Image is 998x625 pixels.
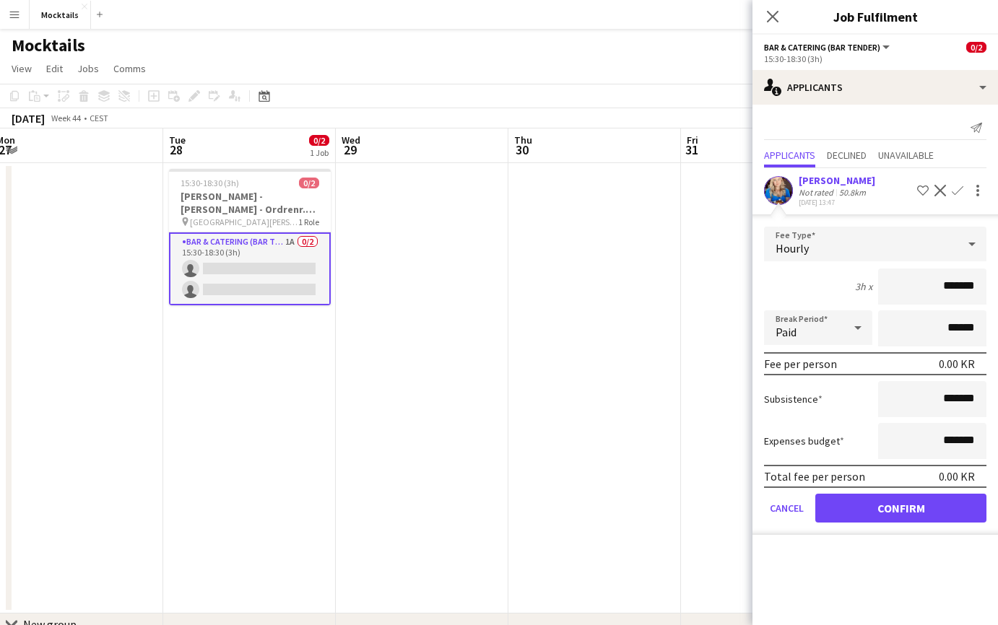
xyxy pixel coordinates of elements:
[90,113,108,123] div: CEST
[764,434,844,447] label: Expenses budget
[685,141,698,158] span: 31
[12,35,85,56] h1: Mocktails
[40,59,69,78] a: Edit
[169,134,186,147] span: Tue
[827,150,867,160] span: Declined
[764,53,986,64] div: 15:30-18:30 (3h)
[113,62,146,75] span: Comms
[752,7,998,26] h3: Job Fulfilment
[764,150,815,160] span: Applicants
[309,135,329,146] span: 0/2
[12,111,45,126] div: [DATE]
[752,70,998,105] div: Applicants
[298,217,319,227] span: 1 Role
[764,42,880,53] span: Bar & Catering (Bar Tender)
[687,134,698,147] span: Fri
[799,187,836,198] div: Not rated
[512,141,532,158] span: 30
[939,469,975,484] div: 0.00 KR
[12,62,32,75] span: View
[799,198,875,207] div: [DATE] 13:47
[190,217,298,227] span: [GEOGRAPHIC_DATA][PERSON_NAME]
[855,280,872,293] div: 3h x
[181,178,239,188] span: 15:30-18:30 (3h)
[6,59,38,78] a: View
[764,494,810,523] button: Cancel
[339,141,360,158] span: 29
[30,1,91,29] button: Mocktails
[764,357,837,371] div: Fee per person
[108,59,152,78] a: Comms
[776,325,797,339] span: Paid
[169,190,331,216] h3: [PERSON_NAME] - [PERSON_NAME] - Ordrenr. 16585
[299,178,319,188] span: 0/2
[966,42,986,53] span: 0/2
[310,147,329,158] div: 1 Job
[939,357,975,371] div: 0.00 KR
[764,42,892,53] button: Bar & Catering (Bar Tender)
[764,393,823,406] label: Subsistence
[878,150,934,160] span: Unavailable
[815,494,986,523] button: Confirm
[77,62,99,75] span: Jobs
[169,169,331,305] app-job-card: 15:30-18:30 (3h)0/2[PERSON_NAME] - [PERSON_NAME] - Ordrenr. 16585 [GEOGRAPHIC_DATA][PERSON_NAME]1...
[764,469,865,484] div: Total fee per person
[342,134,360,147] span: Wed
[799,174,875,187] div: [PERSON_NAME]
[776,241,809,255] span: Hourly
[169,232,331,305] app-card-role: Bar & Catering (Bar Tender)1A0/215:30-18:30 (3h)
[514,134,532,147] span: Thu
[71,59,105,78] a: Jobs
[167,141,186,158] span: 28
[48,113,84,123] span: Week 44
[836,187,869,198] div: 50.8km
[46,62,63,75] span: Edit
